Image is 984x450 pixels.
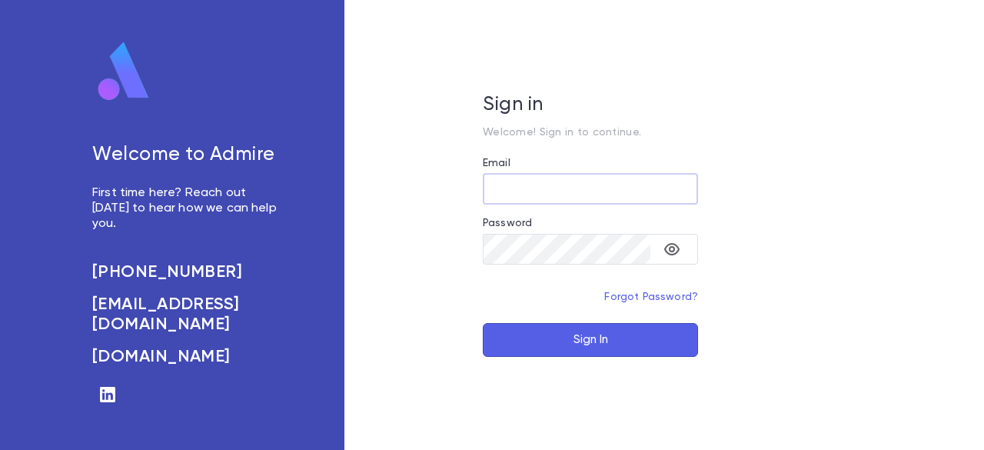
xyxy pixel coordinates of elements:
h5: Sign in [483,94,698,117]
button: Sign In [483,323,698,357]
p: Welcome! Sign in to continue. [483,126,698,138]
a: [EMAIL_ADDRESS][DOMAIN_NAME] [92,295,283,335]
p: First time here? Reach out [DATE] to hear how we can help you. [92,185,283,232]
a: [DOMAIN_NAME] [92,347,283,367]
a: Forgot Password? [604,292,698,302]
label: Password [483,217,532,229]
button: toggle password visibility [657,234,687,265]
a: [PHONE_NUMBER] [92,262,283,282]
label: Email [483,157,510,169]
img: logo [92,41,155,102]
h5: Welcome to Admire [92,144,283,167]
